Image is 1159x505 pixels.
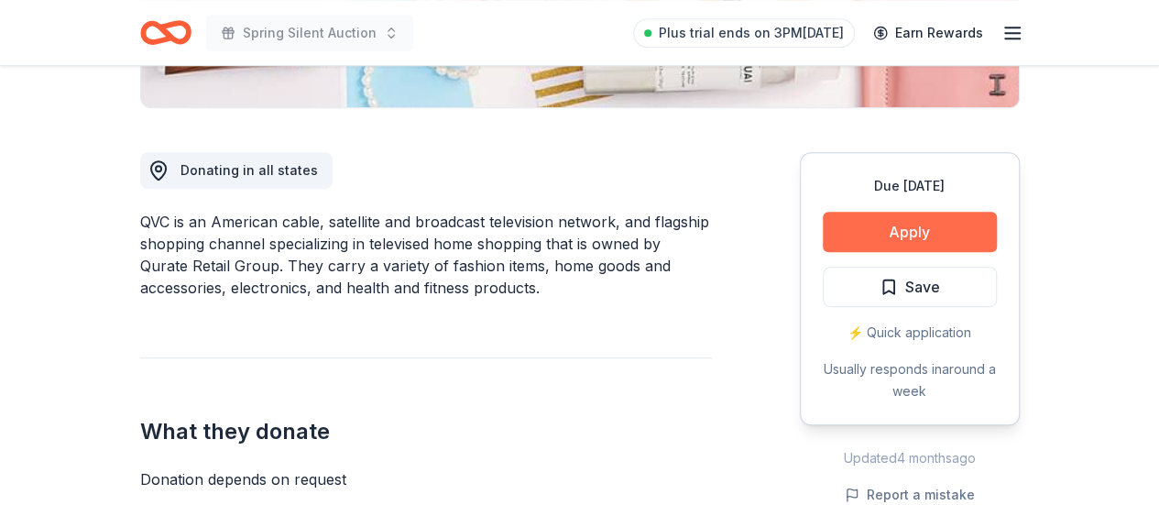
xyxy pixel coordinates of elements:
[140,468,712,490] div: Donation depends on request
[823,322,997,344] div: ⚡️ Quick application
[140,417,712,446] h2: What they donate
[823,175,997,197] div: Due [DATE]
[823,358,997,402] div: Usually responds in around a week
[633,18,855,48] a: Plus trial ends on 3PM[DATE]
[800,447,1020,469] div: Updated 4 months ago
[180,162,318,178] span: Donating in all states
[823,267,997,307] button: Save
[659,22,844,44] span: Plus trial ends on 3PM[DATE]
[905,275,940,299] span: Save
[823,212,997,252] button: Apply
[243,22,377,44] span: Spring Silent Auction
[140,11,191,54] a: Home
[140,211,712,299] div: QVC is an American cable, satellite and broadcast television network, and flagship shopping chann...
[862,16,994,49] a: Earn Rewards
[206,15,413,51] button: Spring Silent Auction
